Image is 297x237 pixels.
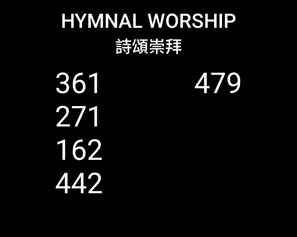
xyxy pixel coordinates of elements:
span: Hymnal Worship [61,9,236,33]
li: 271 [55,100,103,134]
li: 479 [194,67,242,100]
li: 361 [55,67,103,100]
span: 詩頌崇拜 [115,33,182,57]
li: 162 [55,134,103,167]
li: 442 [55,167,103,200]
